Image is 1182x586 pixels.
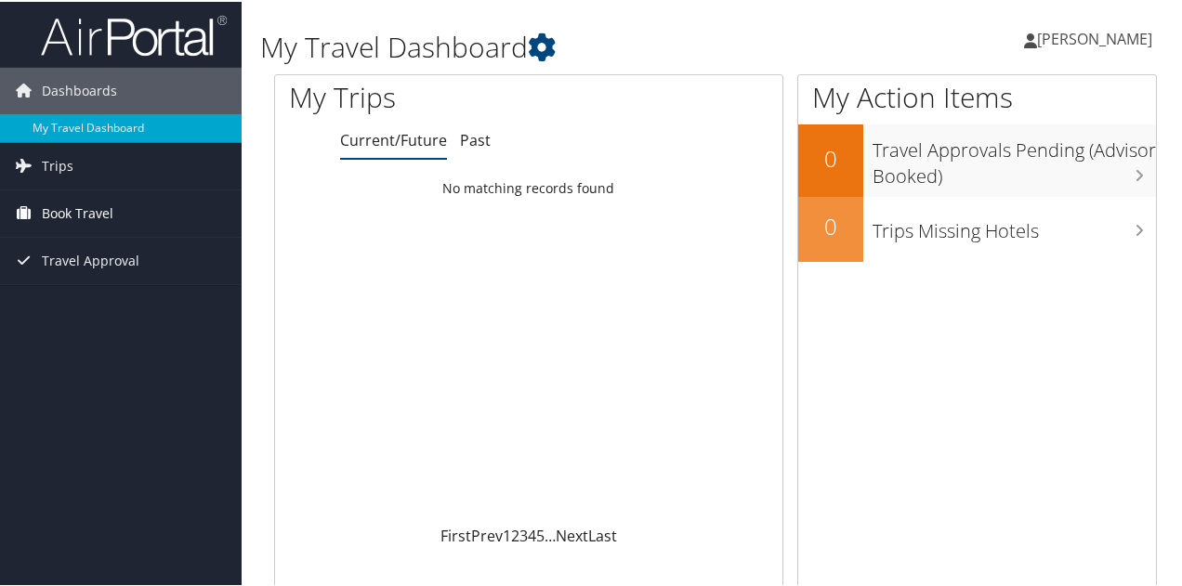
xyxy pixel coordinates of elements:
h1: My Travel Dashboard [260,26,867,65]
a: 5 [536,524,545,544]
td: No matching records found [275,170,782,203]
h1: My Action Items [798,76,1156,115]
a: 0Trips Missing Hotels [798,195,1156,260]
a: 3 [519,524,528,544]
span: [PERSON_NAME] [1037,27,1152,47]
a: [PERSON_NAME] [1024,9,1171,65]
h2: 0 [798,209,863,241]
a: Past [460,128,491,149]
img: airportal-logo.png [41,12,227,56]
a: Prev [471,524,503,544]
span: … [545,524,556,544]
a: 2 [511,524,519,544]
h3: Travel Approvals Pending (Advisor Booked) [873,126,1156,188]
h1: My Trips [289,76,557,115]
a: 1 [503,524,511,544]
a: Current/Future [340,128,447,149]
span: Book Travel [42,189,113,235]
a: Last [588,524,617,544]
span: Trips [42,141,73,188]
span: Travel Approval [42,236,139,282]
a: 4 [528,524,536,544]
span: Dashboards [42,66,117,112]
h3: Trips Missing Hotels [873,207,1156,242]
a: First [440,524,471,544]
h2: 0 [798,141,863,173]
a: Next [556,524,588,544]
a: 0Travel Approvals Pending (Advisor Booked) [798,123,1156,194]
